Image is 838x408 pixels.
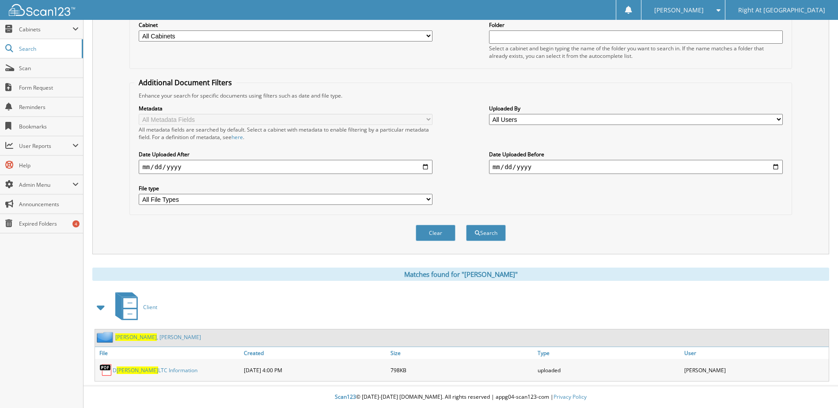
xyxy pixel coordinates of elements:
label: Folder [489,21,783,29]
span: [PERSON_NAME] [115,333,157,341]
span: Admin Menu [19,181,72,189]
span: Client [143,303,157,311]
span: Reminders [19,103,79,111]
label: File type [139,185,432,192]
span: User Reports [19,142,72,150]
img: folder2.png [97,332,115,343]
span: Form Request [19,84,79,91]
a: Type [535,347,682,359]
label: Metadata [139,105,432,112]
a: User [682,347,829,359]
input: end [489,160,783,174]
img: scan123-logo-white.svg [9,4,75,16]
div: [PERSON_NAME] [682,361,829,379]
label: Cabinet [139,21,432,29]
label: Uploaded By [489,105,783,112]
img: PDF.png [99,363,113,377]
a: here [231,133,243,141]
input: start [139,160,432,174]
div: Matches found for "[PERSON_NAME]" [92,268,829,281]
span: Announcements [19,200,79,208]
div: 4 [72,220,80,227]
span: [PERSON_NAME] [117,366,158,374]
div: Select a cabinet and begin typing the name of the folder you want to search in. If the name match... [489,45,783,60]
button: Search [466,225,506,241]
div: 798KB [388,361,535,379]
a: Client [110,290,157,325]
div: © [DATE]-[DATE] [DOMAIN_NAME]. All rights reserved | appg04-scan123-com | [83,386,838,408]
span: Search [19,45,77,53]
a: File [95,347,242,359]
button: Clear [416,225,455,241]
span: Right At [GEOGRAPHIC_DATA] [738,8,825,13]
a: Created [242,347,388,359]
iframe: Chat Widget [794,366,838,408]
label: Date Uploaded Before [489,151,783,158]
span: Scan123 [335,393,356,400]
a: D[PERSON_NAME]LTC Information [113,366,197,374]
span: Cabinets [19,26,72,33]
span: Bookmarks [19,123,79,130]
span: Scan [19,64,79,72]
span: Expired Folders [19,220,79,227]
span: [PERSON_NAME] [654,8,704,13]
div: All metadata fields are searched by default. Select a cabinet with metadata to enable filtering b... [139,126,432,141]
a: [PERSON_NAME], [PERSON_NAME] [115,333,201,341]
a: Size [388,347,535,359]
legend: Additional Document Filters [134,78,236,87]
span: Help [19,162,79,169]
a: Privacy Policy [554,393,587,400]
div: uploaded [535,361,682,379]
label: Date Uploaded After [139,151,432,158]
div: [DATE] 4:00 PM [242,361,388,379]
div: Enhance your search for specific documents using filters such as date and file type. [134,92,787,99]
